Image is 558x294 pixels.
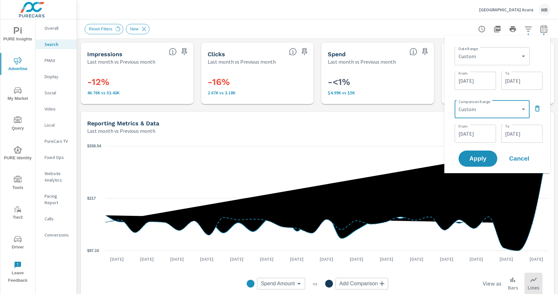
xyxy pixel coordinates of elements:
[87,120,159,127] h5: Reporting Metrics & Data
[36,169,77,185] div: Website Analytics
[539,4,550,16] div: MR
[479,7,533,13] p: [GEOGRAPHIC_DATA] Acura
[87,127,155,135] p: Last month vs Previous month
[45,170,71,183] p: Website Analytics
[36,120,77,130] div: Local
[328,58,396,66] p: Last month vs Previous month
[36,214,77,224] div: Calls
[45,57,71,64] p: PMAX
[405,256,428,262] p: [DATE]
[528,284,539,291] p: Lines
[36,136,77,146] div: PureCars TV
[36,230,77,240] div: Conversions
[483,280,501,287] h6: View as
[36,152,77,162] div: Fixed Ops
[169,48,177,56] span: The number of times an ad was shown on your behalf.
[136,256,158,262] p: [DATE]
[208,77,307,88] h3: -16%
[2,87,33,102] span: My Market
[208,58,276,66] p: Last month vs Previous month
[36,56,77,65] div: PMAX
[339,280,378,287] span: Add Comparison
[345,256,368,262] p: [DATE]
[208,90,307,95] p: 2,665 vs 3,179
[328,51,346,58] h5: Spend
[87,90,187,95] p: 46,764 vs 53,429
[375,256,398,262] p: [DATE]
[45,215,71,222] p: Calls
[537,23,550,36] button: Select Date Range
[2,205,33,221] span: Tier2
[45,106,71,112] p: Video
[500,151,539,167] button: Cancel
[495,256,518,262] p: [DATE]
[525,256,548,262] p: [DATE]
[409,48,417,56] span: The amount of money spent on advertising during the period.
[45,41,71,47] p: Search
[85,24,123,34] div: Reset Filters
[45,193,71,206] p: Pacing Report
[179,47,190,57] span: Save this to your personalized report
[508,284,518,291] p: Bars
[85,26,116,31] span: Reset Filters
[2,27,33,43] span: PURE Insights
[45,138,71,144] p: PureCars TV
[328,90,428,95] p: $4,987 vs $4,999
[465,156,491,162] span: Apply
[257,278,305,289] div: Spend Amount
[87,51,122,58] h5: Impressions
[87,196,96,201] text: $217
[328,77,428,88] h3: -<1%
[87,58,155,66] p: Last month vs Previous month
[36,23,77,33] div: Overall
[36,104,77,114] div: Video
[522,23,535,36] button: Apply Filters
[0,19,35,287] div: nav menu
[126,24,150,34] div: New
[2,57,33,73] span: Advertise
[459,151,497,167] button: Apply
[45,122,71,128] p: Local
[208,51,225,58] h5: Clicks
[225,256,248,262] p: [DATE]
[36,191,77,207] div: Pacing Report
[45,89,71,96] p: Social
[285,256,308,262] p: [DATE]
[315,256,338,262] p: [DATE]
[506,23,519,36] button: Print Report
[2,116,33,132] span: Query
[299,47,310,57] span: Save this to your personalized report
[255,256,278,262] p: [DATE]
[305,281,325,287] p: vs
[45,73,71,80] p: Display
[336,278,388,289] div: Add Comparison
[2,176,33,192] span: Tools
[289,48,297,56] span: The number of times an ad was clicked by a consumer.
[2,146,33,162] span: PURE Identity
[2,261,33,284] span: Leave Feedback
[420,47,430,57] span: Save this to your personalized report
[506,156,532,162] span: Cancel
[261,280,295,287] span: Spend Amount
[166,256,188,262] p: [DATE]
[36,88,77,98] div: Social
[195,256,218,262] p: [DATE]
[36,72,77,81] div: Display
[87,248,99,253] text: $97.10
[87,144,101,148] text: $336.54
[465,256,488,262] p: [DATE]
[45,154,71,161] p: Fixed Ops
[2,235,33,251] span: Driver
[45,232,71,238] p: Conversions
[435,256,458,262] p: [DATE]
[126,26,142,31] span: New
[491,23,504,36] button: "Export Report to PDF"
[45,25,71,31] p: Overall
[87,77,187,88] h3: -12%
[36,39,77,49] div: Search
[106,256,128,262] p: [DATE]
